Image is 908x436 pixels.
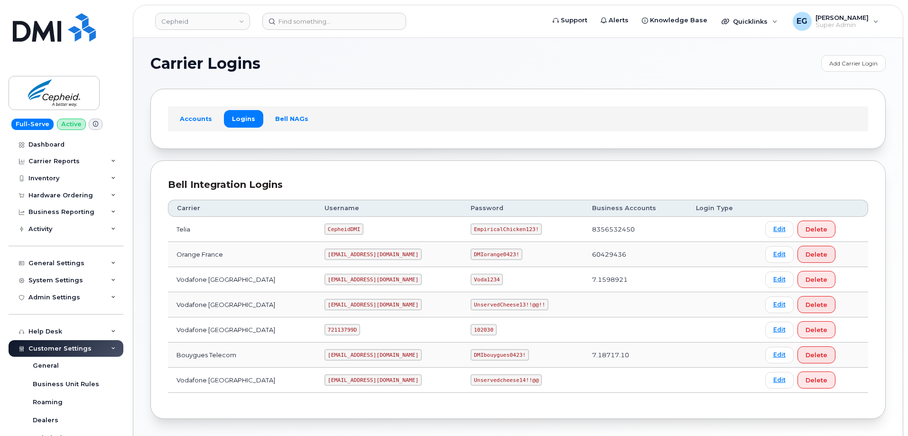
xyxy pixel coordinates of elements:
[168,200,316,217] th: Carrier
[324,299,422,310] code: [EMAIL_ADDRESS][DOMAIN_NAME]
[168,178,868,192] div: Bell Integration Logins
[765,246,794,263] a: Edit
[867,395,901,429] iframe: Messenger Launcher
[797,321,835,338] button: Delete
[765,347,794,363] a: Edit
[765,297,794,313] a: Edit
[471,349,529,361] code: DMIbouygues0423!
[765,271,794,288] a: Edit
[797,296,835,313] button: Delete
[471,249,522,260] code: DMIorange0423!
[806,325,827,334] span: Delete
[797,371,835,389] button: Delete
[765,372,794,389] a: Edit
[584,242,687,267] td: 60429436
[168,317,316,343] td: Vodafone [GEOGRAPHIC_DATA]
[267,110,316,127] a: Bell NAGs
[797,221,835,238] button: Delete
[584,200,687,217] th: Business Accounts
[172,110,220,127] a: Accounts
[324,274,422,285] code: [EMAIL_ADDRESS][DOMAIN_NAME]
[168,343,316,368] td: Bouygues Telecom
[324,223,363,235] code: CepheidDMI
[806,275,827,284] span: Delete
[168,368,316,393] td: Vodafone [GEOGRAPHIC_DATA]
[821,55,886,72] a: Add Carrier Login
[806,351,827,360] span: Delete
[324,249,422,260] code: [EMAIL_ADDRESS][DOMAIN_NAME]
[462,200,584,217] th: Password
[168,242,316,267] td: Orange France
[224,110,263,127] a: Logins
[471,274,503,285] code: Voda1234
[797,271,835,288] button: Delete
[471,299,548,310] code: UnservedCheese13!!@@!!
[765,221,794,238] a: Edit
[806,376,827,385] span: Delete
[150,56,260,71] span: Carrier Logins
[584,267,687,292] td: 7.1598921
[806,225,827,234] span: Delete
[806,300,827,309] span: Delete
[471,223,542,235] code: EmpiricalChicken123!
[168,267,316,292] td: Vodafone [GEOGRAPHIC_DATA]
[765,322,794,338] a: Edit
[797,246,835,263] button: Delete
[324,324,360,335] code: 72113799D
[324,374,422,386] code: [EMAIL_ADDRESS][DOMAIN_NAME]
[687,200,757,217] th: Login Type
[797,346,835,363] button: Delete
[168,217,316,242] td: Telia
[471,374,542,386] code: Unservedcheese14!!@@
[324,349,422,361] code: [EMAIL_ADDRESS][DOMAIN_NAME]
[584,217,687,242] td: 8356532450
[584,343,687,368] td: 7.18717.10
[806,250,827,259] span: Delete
[471,324,496,335] code: 102030
[168,292,316,317] td: Vodafone [GEOGRAPHIC_DATA]
[316,200,462,217] th: Username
